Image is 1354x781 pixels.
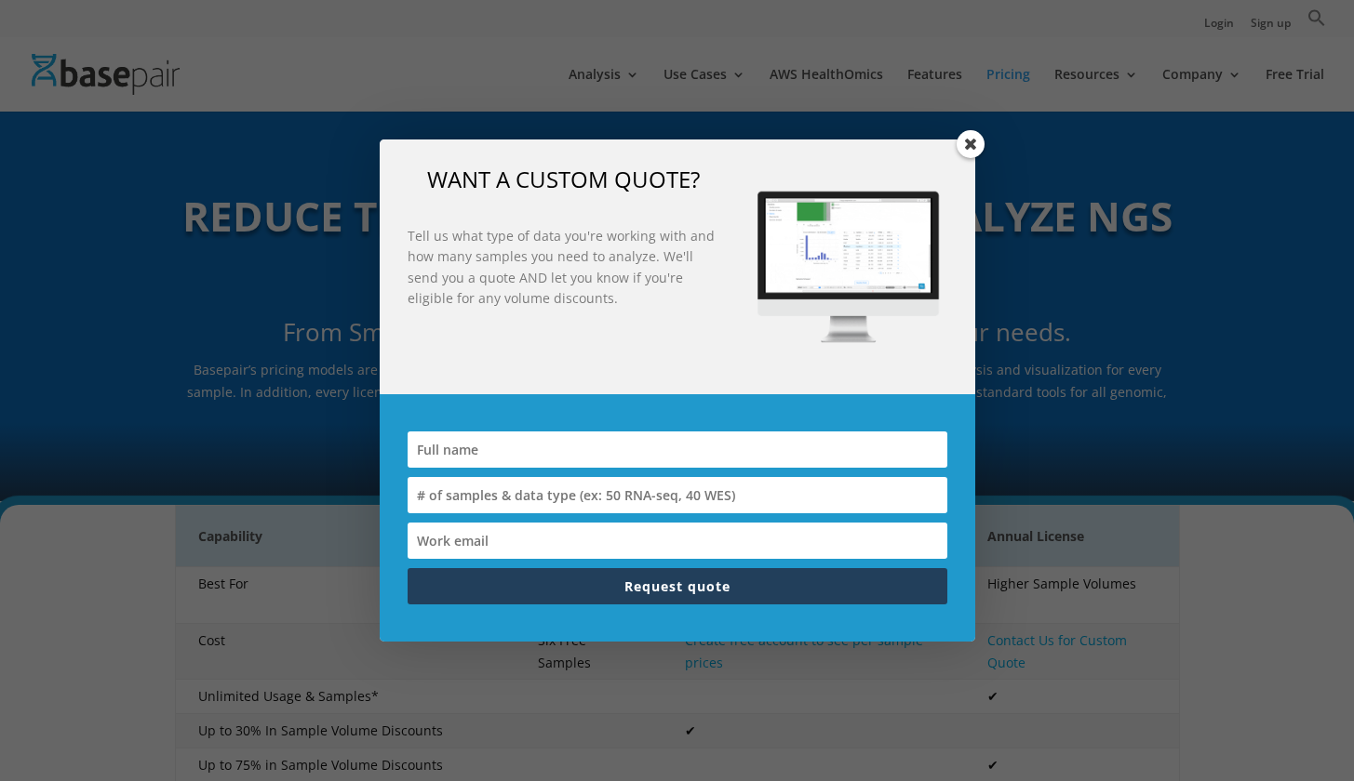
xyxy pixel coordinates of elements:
[408,227,715,307] strong: Tell us what type of data you're working with and how many samples you need to analyze. We'll sen...
[1261,688,1332,759] iframe: Drift Widget Chat Controller
[408,431,947,468] input: Full name
[427,164,700,194] span: WANT A CUSTOM QUOTE?
[408,477,947,513] input: # of samples & data type (ex: 50 RNA-seq, 40 WES)
[624,577,731,595] span: Request quote
[408,523,947,559] input: Work email
[971,375,1343,699] iframe: Drift Widget Chat Window
[408,568,947,604] button: Request quote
